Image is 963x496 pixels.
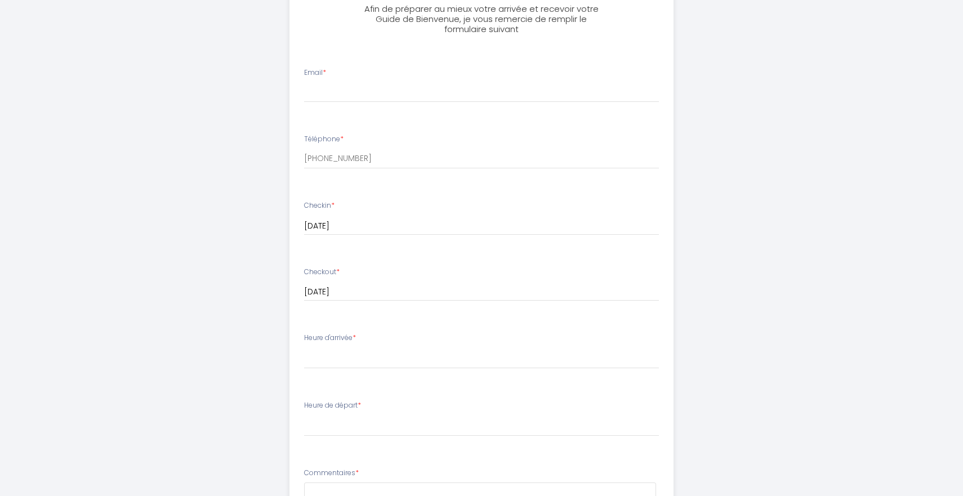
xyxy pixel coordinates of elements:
label: Checkin [304,200,335,211]
h3: Afin de préparer au mieux votre arrivée et recevoir votre Guide de Bienvenue, je vous remercie de... [356,4,607,34]
label: Téléphone [304,134,344,145]
label: Heure d'arrivée [304,333,356,343]
label: Heure de départ [304,400,361,411]
label: Email [304,68,326,78]
label: Checkout [304,267,340,278]
label: Commentaires [304,468,359,479]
